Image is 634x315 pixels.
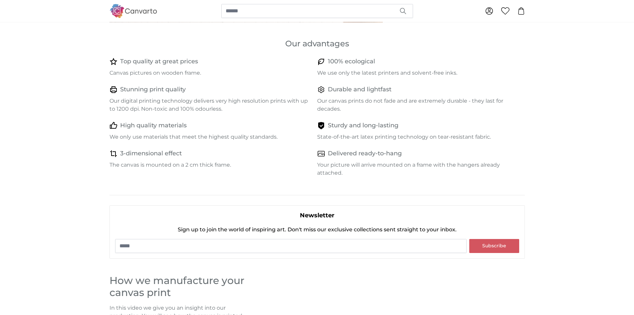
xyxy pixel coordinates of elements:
h3: Newsletter [115,211,519,220]
p: We use only the latest printers and solvent-free inks. [317,69,520,77]
p: Canvas pictures on wooden frame. [109,69,312,77]
p: Our digital printing technology delivers very high resolution prints with up to 1200 dpi. Non-tox... [109,97,312,113]
h4: Durable and lightfast [328,85,391,94]
h4: Stunning print quality [120,85,186,94]
img: Canvarto [109,4,157,18]
p: State-of-the-art latex printing technology on tear-resistant fabric. [317,133,520,141]
p: Your picture will arrive mounted on a frame with the hangers already attached. [317,161,520,177]
p: Our canvas prints do not fade and are extremely durable - they last for decades. [317,97,520,113]
h4: Top quality at great prices [120,57,198,66]
h4: Delivered ready-to-hang [328,149,402,158]
span: Sign up to join the world of inspiring art. Don't miss our exclusive collections sent straight to... [115,226,519,234]
h4: High quality materials [120,121,187,130]
h4: 100% ecological [328,57,375,66]
span: Subscribe [482,243,506,249]
h4: 3-dimensional effect [120,149,182,158]
p: The canvas is mounted on a 2 cm thick frame. [109,161,312,169]
p: We only use materials that meet the highest quality standards. [109,133,312,141]
h4: Sturdy and long-lasting [328,121,398,130]
button: Subscribe [469,239,519,253]
h2: How we manufacture your canvas print [109,275,248,299]
h3: Our advantages [109,38,525,49]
